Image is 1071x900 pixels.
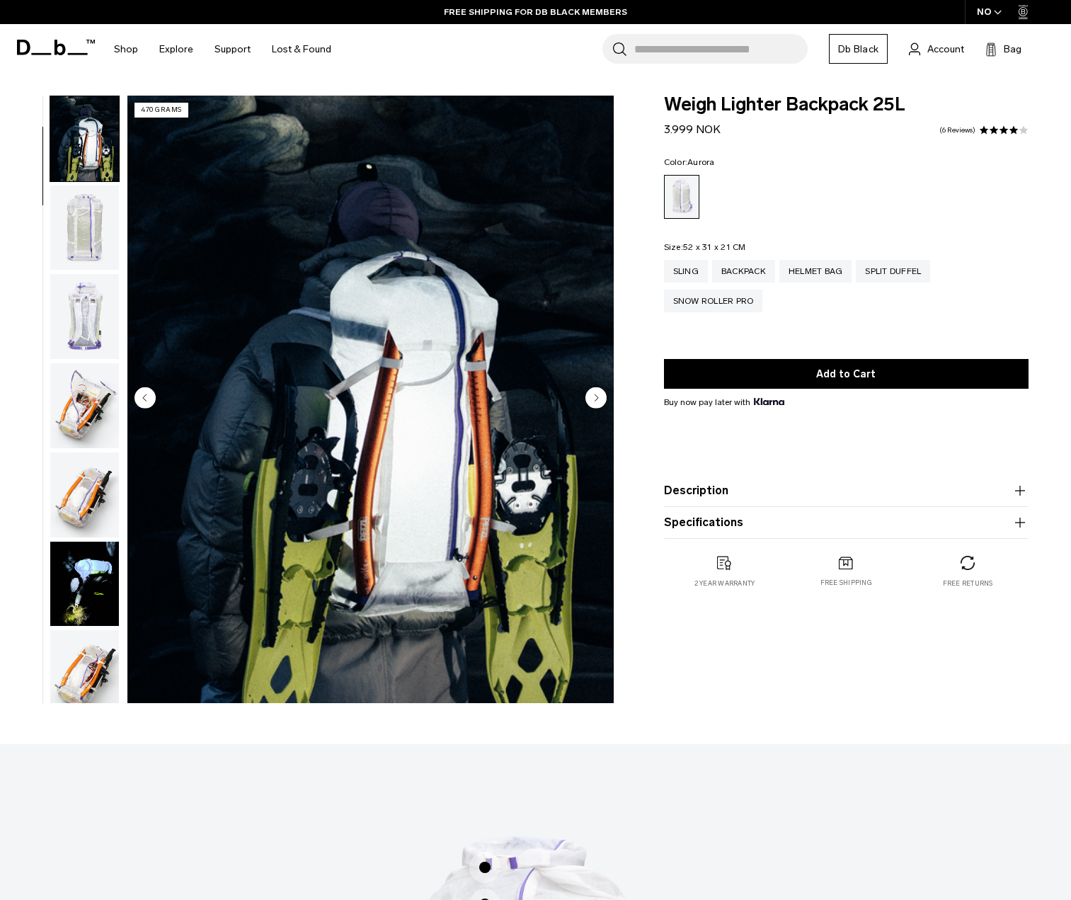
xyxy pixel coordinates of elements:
a: Db Black [829,34,888,64]
span: Account [927,42,964,57]
span: Weigh Lighter Backpack 25L [664,96,1029,114]
button: Bag [985,40,1021,57]
button: Weigh_Lighter_Backpack_25L_4.png [50,363,120,449]
button: Add to Cart [664,359,1029,389]
span: Aurora [687,157,715,167]
span: Buy now pay later with [664,396,784,409]
button: Specifications [664,514,1029,531]
img: Weigh_Lighter_Backpack_25L_6.png [50,630,119,715]
p: 470 grams [134,103,188,118]
span: 52 x 31 x 21 CM [683,242,746,252]
a: Helmet Bag [779,260,852,283]
legend: Size: [664,243,746,251]
img: Weigh_Lighter_Backpack_25L_Lifestyle_new.png [127,96,614,703]
a: Shop [114,24,138,74]
a: Aurora [664,175,699,219]
a: Backpack [712,260,775,283]
a: Account [909,40,964,57]
button: Weigh_Lighter_Backpack_25L_5.png [50,452,120,538]
button: Weigh_Lighter_Backpack_25L_6.png [50,630,120,716]
span: 3.999 NOK [664,123,721,136]
li: 2 / 18 [127,96,614,703]
img: Weigh_Lighter_Backpack_25L_Lifestyle_new.png [50,96,119,181]
button: Weigh_Lighter_Backpack_25L_3.png [50,273,120,360]
nav: Main Navigation [103,24,342,74]
a: Lost & Found [272,24,331,74]
button: Previous slide [134,387,156,411]
button: Weigh_Lighter_Backpack_25L_Lifestyle_new.png [50,96,120,182]
img: {"height" => 20, "alt" => "Klarna"} [754,398,784,405]
a: Split Duffel [856,260,930,283]
a: Snow Roller Pro [664,290,763,312]
img: Weigh_Lighter_Backpack_25L_4.png [50,363,119,448]
p: Free shipping [820,578,872,588]
p: Free returns [943,579,993,588]
img: Weigh_Lighter_Backpack_25L_3.png [50,274,119,359]
button: Description [664,482,1029,499]
button: Weigh Lighter Backpack 25L Aurora [50,541,120,627]
a: FREE SHIPPING FOR DB BLACK MEMBERS [444,6,627,18]
span: Bag [1004,42,1021,57]
img: Weigh_Lighter_Backpack_25L_2.png [50,186,119,270]
a: Explore [159,24,193,74]
button: Weigh_Lighter_Backpack_25L_2.png [50,185,120,271]
button: Next slide [585,387,607,411]
a: Sling [664,260,708,283]
a: Support [214,24,251,74]
a: 6 reviews [939,127,975,134]
p: 2 year warranty [694,579,755,588]
legend: Color: [664,158,715,166]
img: Weigh_Lighter_Backpack_25L_5.png [50,452,119,537]
img: Weigh Lighter Backpack 25L Aurora [50,542,119,627]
